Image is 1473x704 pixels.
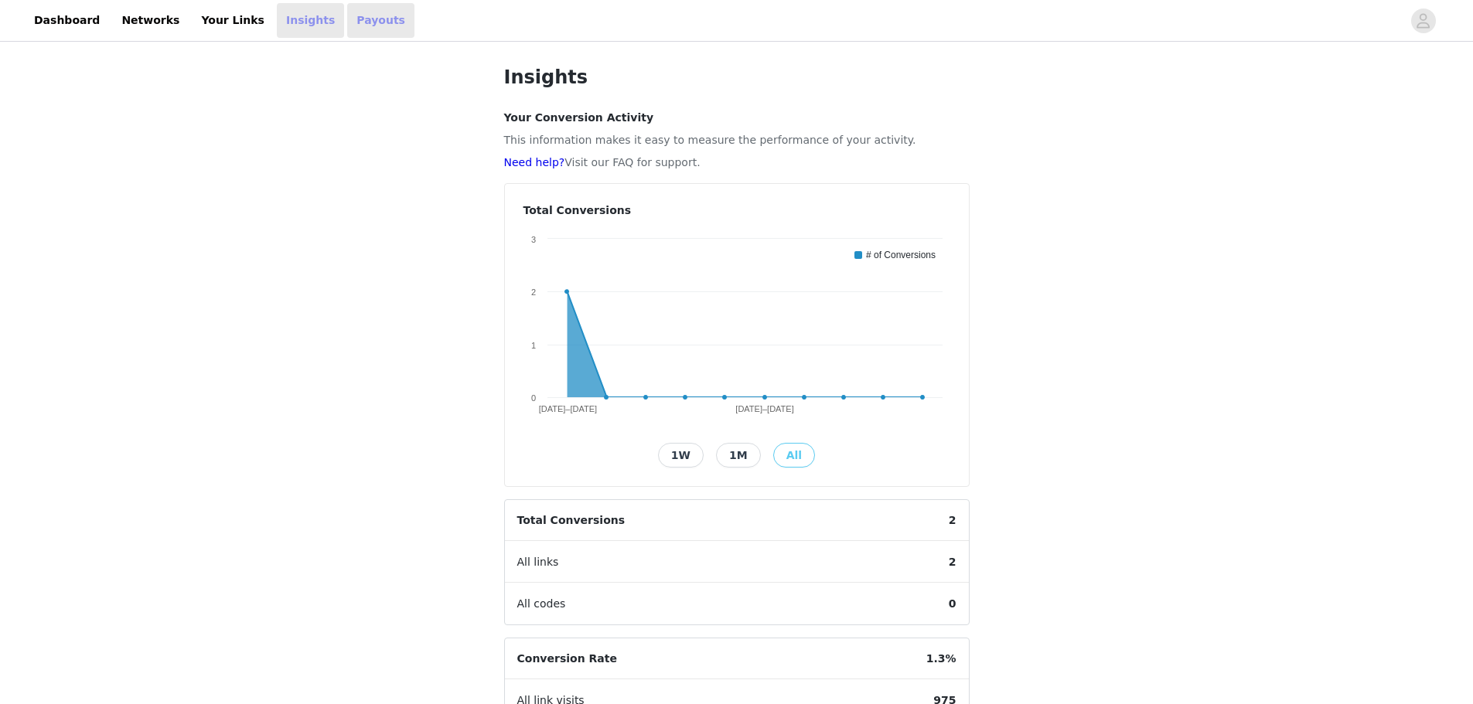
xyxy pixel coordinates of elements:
[936,583,969,624] span: 0
[658,443,704,468] button: 1W
[914,638,969,679] span: 1.3%
[936,542,969,583] span: 2
[530,341,535,350] text: 1
[505,500,638,541] span: Total Conversions
[1416,9,1430,33] div: avatar
[504,63,970,91] h1: Insights
[504,155,970,171] p: Visit our FAQ for support.
[505,583,578,624] span: All codes
[530,393,535,403] text: 0
[112,3,189,38] a: Networks
[192,3,274,38] a: Your Links
[773,443,815,468] button: All
[505,638,629,679] span: Conversion Rate
[504,132,970,148] p: This information makes it easy to measure the performance of your activity.
[936,500,969,541] span: 2
[25,3,109,38] a: Dashboard
[866,250,936,260] text: # of Conversions
[538,404,596,413] text: [DATE]–[DATE]
[523,202,950,219] h4: Total Conversions
[347,3,414,38] a: Payouts
[530,235,535,244] text: 3
[504,110,970,126] h4: Your Conversion Activity
[716,443,761,468] button: 1M
[735,404,793,413] text: [DATE]–[DATE]
[505,542,571,583] span: All links
[530,287,535,297] text: 2
[504,156,565,168] a: Need help?
[277,3,344,38] a: Insights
